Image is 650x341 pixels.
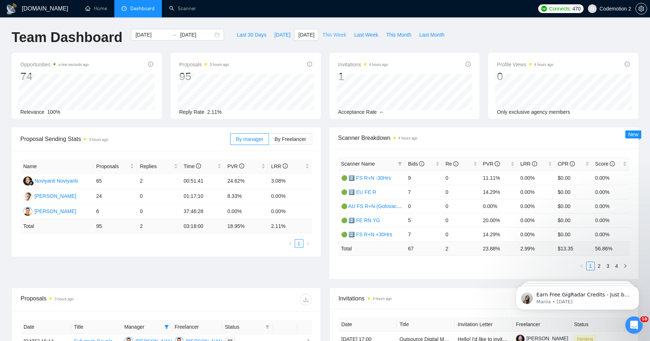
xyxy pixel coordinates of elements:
li: 1 [586,262,595,270]
td: 0 [442,171,480,185]
span: By Freelancer [274,136,306,142]
span: swap-right [171,32,177,38]
span: Time [184,163,201,169]
button: right [303,239,312,248]
span: Score [595,161,615,167]
td: 0.00% [592,185,630,199]
td: 7 [405,185,442,199]
li: 1 [295,239,303,248]
td: 8.33% [224,189,268,204]
th: Date [339,317,397,332]
button: Last 30 Days [233,29,270,41]
button: setting [635,3,647,14]
span: -- [380,109,383,115]
td: 2 [137,174,181,189]
span: left [580,264,584,268]
time: 4 hours ago [369,63,388,67]
span: filter [265,325,270,329]
span: filter [398,162,402,166]
td: 0.00% [480,199,518,213]
span: [DATE] [274,31,290,39]
button: left [286,239,295,248]
span: 10 [640,316,649,322]
span: right [623,264,627,268]
th: Freelancer [172,320,222,334]
span: LRR [520,161,537,167]
input: End date [180,31,213,39]
th: Title [397,317,455,332]
img: SK [23,207,32,216]
span: Proposals [96,162,129,170]
img: NN [23,176,32,186]
td: 20.00% [480,213,518,227]
span: info-circle [283,163,288,169]
span: [DATE] [298,31,314,39]
span: Invitations [338,60,388,69]
span: New [628,132,638,137]
span: to [171,32,177,38]
td: 0 [442,227,480,241]
a: homeHome [85,5,107,12]
th: Invitation Letter [455,317,513,332]
span: info-circle [610,161,615,166]
td: 0.00% [592,227,630,241]
span: user [590,6,595,11]
span: info-circle [453,161,458,166]
span: Profile Views [497,60,553,69]
span: Scanner Breakdown [338,133,630,142]
td: 0 [137,189,181,204]
a: 🟢 2️⃣ EU FE R [341,189,376,195]
li: 2 [595,262,604,270]
td: 0.00% [268,204,312,219]
td: Total [20,219,93,233]
td: 0 [442,199,480,213]
div: 0 [497,70,553,83]
button: left [577,262,586,270]
a: SK[PERSON_NAME] [23,208,76,214]
th: Status [571,317,629,332]
span: info-circle [196,163,201,169]
td: 00:51:41 [181,174,225,189]
button: right [621,262,630,270]
span: Dashboard [130,5,155,12]
time: 4 hours ago [534,63,553,67]
td: 0.00% [518,227,555,241]
th: Proposals [93,159,137,174]
td: $0.00 [555,227,592,241]
span: 2.11% [207,109,222,115]
td: 14.29% [480,227,518,241]
td: 9 [405,171,442,185]
span: Last Month [419,31,444,39]
td: 2.11 % [268,219,312,233]
span: info-circle [495,161,500,166]
td: $0.00 [555,185,592,199]
span: filter [396,158,404,169]
td: 56.86 % [592,241,630,255]
td: 2 [137,219,181,233]
div: [PERSON_NAME] [34,207,76,215]
span: This Week [322,31,346,39]
td: $0.00 [555,213,592,227]
th: Freelancer [513,317,571,332]
span: filter [264,321,271,332]
td: 0 [442,185,480,199]
td: 0.00% [592,171,630,185]
span: Proposal Sending Stats [20,134,230,144]
td: 23.88 % [480,241,518,255]
li: 3 [604,262,612,270]
time: 3 hours ago [89,138,108,142]
td: 0 [137,204,181,219]
span: Opportunities [20,60,89,69]
span: left [288,241,293,246]
span: Reply Rate [179,109,204,115]
a: 1 [586,262,594,270]
th: Name [20,159,93,174]
td: 2.99 % [518,241,555,255]
span: Connects: [549,5,571,13]
li: Previous Page [577,262,586,270]
span: CPR [558,161,575,167]
button: This Month [382,29,415,41]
